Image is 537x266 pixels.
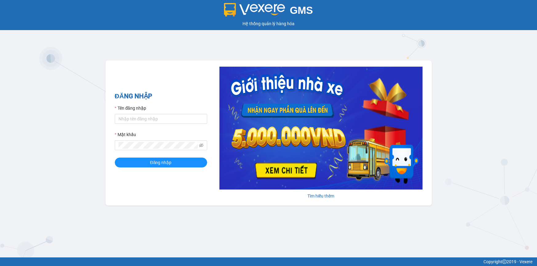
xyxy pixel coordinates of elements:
div: Hệ thống quản lý hàng hóa [2,20,535,27]
a: GMS [224,9,313,14]
label: Tên đăng nhập [115,105,146,111]
span: copyright [502,260,507,264]
input: Mật khẩu [118,142,198,149]
h2: ĐĂNG NHẬP [115,91,207,101]
div: Tìm hiểu thêm [219,193,423,199]
input: Tên đăng nhập [115,114,207,124]
span: GMS [290,5,313,16]
div: Copyright 2019 - Vexere [5,258,532,265]
button: Đăng nhập [115,158,207,167]
img: banner-0 [219,67,423,190]
span: eye-invisible [199,143,203,147]
label: Mật khẩu [115,131,136,138]
span: Đăng nhập [150,159,172,166]
img: logo 2 [224,3,285,17]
